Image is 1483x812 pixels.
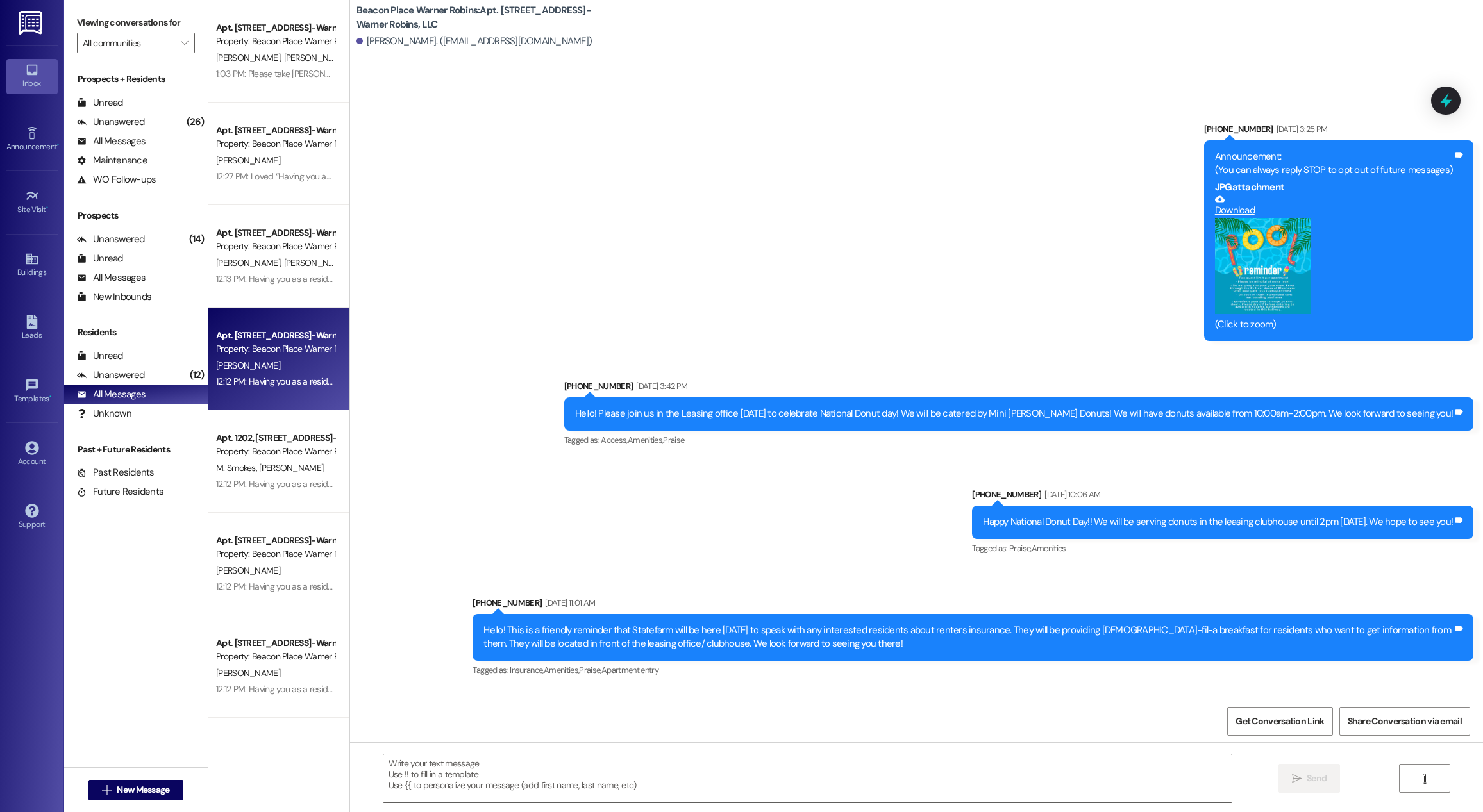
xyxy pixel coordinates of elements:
[216,581,1448,592] div: 12:12 PM: Having you as a resident is a sweet treat!Thats why we are celebrating National Rice Kr...
[6,500,58,534] a: Support
[64,72,208,86] div: Prospects + Residents
[1307,772,1327,785] span: Send
[1032,543,1066,554] span: Amenities
[77,154,147,167] div: Maintenance
[6,59,58,94] a: Inbox
[601,435,627,445] span: Access ,
[216,170,1480,182] div: 12:27 PM: Loved “Having you as a resident is a sweet treat!Thats why we are celebrating National ...
[77,466,155,479] div: Past Residents
[1278,764,1341,793] button: Send
[77,407,131,420] div: Unknown
[88,780,183,800] button: New Message
[77,233,145,246] div: Unanswered
[77,13,195,33] label: Viewing conversations for
[575,407,1454,420] div: Hello! Please join us in the Leasing office [DATE] to celebrate National Donut day! We will be ca...
[216,650,335,663] div: Property: Beacon Place Warner Robins
[972,539,1473,558] div: Tagged as:
[6,311,58,345] a: Leads
[216,462,259,474] span: M. Smokes
[1215,218,1311,314] button: Zoom image
[216,376,1448,387] div: 12:12 PM: Having you as a resident is a sweet treat!Thats why we are celebrating National Rice Kr...
[77,349,123,363] div: Unread
[216,329,335,342] div: Apt. [STREET_ADDRESS]-Warner Robins, LLC
[77,173,156,186] div: WO Follow-ups
[283,257,348,269] span: [PERSON_NAME]
[117,783,169,797] span: New Message
[77,485,163,499] div: Future Residents
[6,374,58,409] a: Templates •
[216,35,335,48] div: Property: Beacon Place Warner Robins
[77,115,145,129] div: Unanswered
[216,257,284,269] span: [PERSON_NAME]
[83,33,174,53] input: All communities
[1009,543,1031,554] span: Praise ,
[473,596,1473,614] div: [PHONE_NUMBER]
[216,547,335,561] div: Property: Beacon Place Warner Robins
[972,488,1473,506] div: [PHONE_NUMBER]
[187,365,208,385] div: (12)
[6,437,58,472] a: Account
[216,431,335,445] div: Apt. 1202, [STREET_ADDRESS]-Warner Robins, LLC
[64,326,208,339] div: Residents
[542,596,595,609] div: [DATE] 11:01 AM
[6,248,58,283] a: Buildings
[77,96,123,110] div: Unread
[1227,707,1332,736] button: Get Conversation Link
[46,203,48,212] span: •
[216,68,419,79] div: 1:03 PM: Please take [PERSON_NAME] off the text blast
[1204,122,1473,140] div: [PHONE_NUMBER]
[216,534,335,547] div: Apt. [STREET_ADDRESS]-Warner Robins, LLC
[283,52,348,63] span: [PERSON_NAME]
[216,667,280,679] span: [PERSON_NAME]
[356,35,592,48] div: [PERSON_NAME]. ([EMAIL_ADDRESS][DOMAIN_NAME])
[6,185,58,220] a: Site Visit •
[216,565,280,576] span: [PERSON_NAME]
[216,342,335,356] div: Property: Beacon Place Warner Robins
[510,665,544,675] span: Insurance ,
[628,435,664,445] span: Amenities ,
[77,271,146,285] div: All Messages
[64,209,208,222] div: Prospects
[564,431,1474,449] div: Tagged as:
[183,112,208,132] div: (26)
[1215,150,1453,178] div: Announcement: (You can always reply STOP to opt out of future messages)
[181,38,188,48] i: 
[1236,715,1324,728] span: Get Conversation Link
[57,140,59,149] span: •
[1215,194,1453,217] a: Download
[1041,488,1100,501] div: [DATE] 10:06 AM
[216,445,335,458] div: Property: Beacon Place Warner Robins
[483,624,1453,651] div: Hello! This is a friendly reminder that Statefarm will be here [DATE] to speak with any intereste...
[1292,774,1302,784] i: 
[77,252,123,265] div: Unread
[983,515,1453,529] div: Happy National Donut Day!! We will be serving donuts in the leasing clubhouse until 2pm [DATE]. W...
[49,392,51,401] span: •
[216,360,280,371] span: [PERSON_NAME]
[19,11,45,35] img: ResiDesk Logo
[544,665,580,675] span: Amenities ,
[216,52,284,63] span: [PERSON_NAME]
[216,240,335,253] div: Property: Beacon Place Warner Robins
[663,435,684,445] span: Praise
[1215,181,1284,194] b: JPG attachment
[64,443,208,456] div: Past + Future Residents
[1348,715,1462,728] span: Share Conversation via email
[1420,774,1429,784] i: 
[216,478,1448,490] div: 12:12 PM: Having you as a resident is a sweet treat!Thats why we are celebrating National Rice Kr...
[579,665,601,675] span: Praise ,
[259,462,323,474] span: [PERSON_NAME]
[1339,707,1470,736] button: Share Conversation via email
[216,683,1448,695] div: 12:12 PM: Having you as a resident is a sweet treat!Thats why we are celebrating National Rice Kr...
[216,124,335,137] div: Apt. [STREET_ADDRESS]-Warner Robins, LLC
[216,21,335,35] div: Apt. [STREET_ADDRESS]-Warner Robins, LLC
[633,379,687,393] div: [DATE] 3:42 PM
[564,379,1474,397] div: [PHONE_NUMBER]
[216,273,1448,285] div: 12:13 PM: Having you as a resident is a sweet treat!Thats why we are celebrating National Rice Kr...
[473,661,1473,679] div: Tagged as:
[216,226,335,240] div: Apt. [STREET_ADDRESS]-Warner Robins, LLC
[216,154,280,166] span: [PERSON_NAME]
[77,135,146,148] div: All Messages
[77,369,145,382] div: Unanswered
[102,785,112,795] i: 
[186,229,208,249] div: (14)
